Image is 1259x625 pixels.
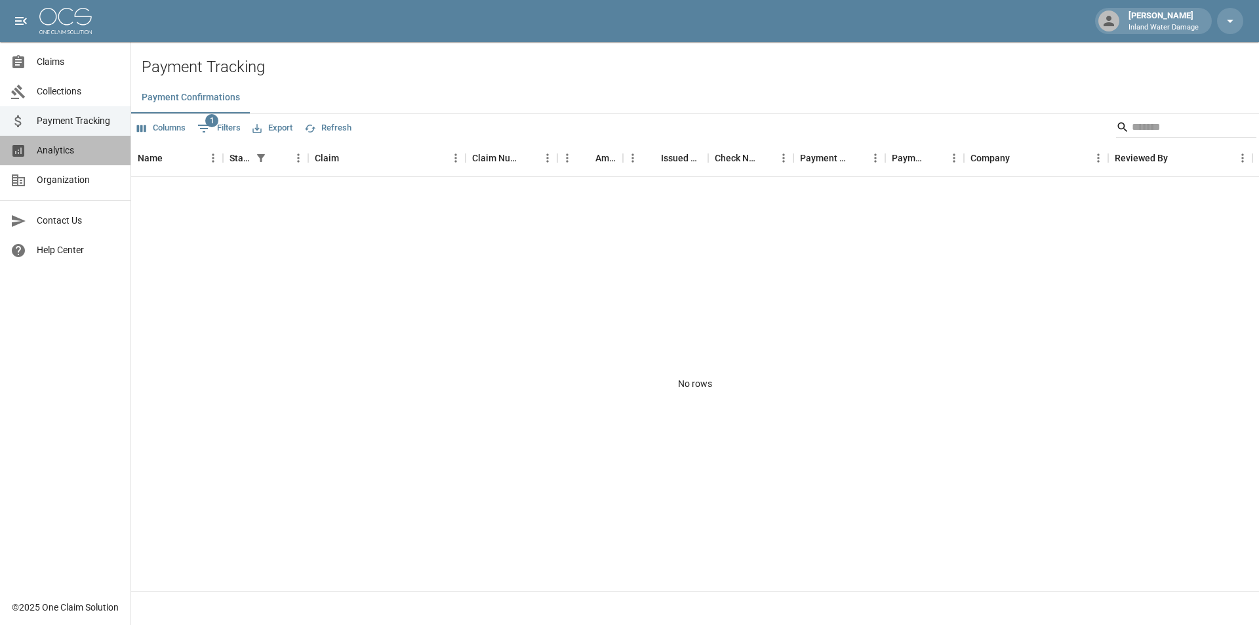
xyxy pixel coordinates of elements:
button: open drawer [8,8,34,34]
div: No rows [131,177,1259,591]
span: 1 [205,114,218,127]
div: Claim [315,140,339,176]
button: Sort [1010,149,1028,167]
button: Sort [1168,149,1186,167]
button: Menu [203,148,223,168]
div: Check Number [715,140,755,176]
div: Name [131,140,223,176]
div: Claim [308,140,466,176]
span: Organization [37,173,120,187]
span: Contact Us [37,214,120,228]
div: Reviewed By [1115,140,1168,176]
div: Issued Date [661,140,702,176]
div: [PERSON_NAME] [1123,9,1204,33]
button: Export [249,118,296,138]
div: Status [230,140,252,176]
div: Payment Type [892,140,926,176]
div: Amount [557,140,623,176]
button: Menu [944,148,964,168]
div: Amount [595,140,616,176]
div: Status [223,140,308,176]
img: ocs-logo-white-transparent.png [39,8,92,34]
div: Name [138,140,163,176]
div: Search [1116,117,1256,140]
button: Sort [163,149,181,167]
button: Sort [519,149,538,167]
span: Claims [37,55,120,69]
div: dynamic tabs [131,82,1259,113]
p: Inland Water Damage [1129,22,1199,33]
button: Menu [1233,148,1252,168]
button: Sort [577,149,595,167]
button: Menu [538,148,557,168]
button: Menu [289,148,308,168]
div: Claim Number [466,140,557,176]
button: Show filters [194,118,244,139]
div: Reviewed By [1108,140,1252,176]
div: Company [964,140,1108,176]
button: Sort [847,149,866,167]
h2: Payment Tracking [142,58,1259,77]
button: Select columns [134,118,189,138]
span: Analytics [37,144,120,157]
button: Menu [866,148,885,168]
button: Menu [446,148,466,168]
button: Menu [1089,148,1108,168]
button: Sort [755,149,774,167]
button: Sort [270,149,289,167]
button: Menu [623,148,643,168]
button: Sort [926,149,944,167]
button: Refresh [301,118,355,138]
div: © 2025 One Claim Solution [12,601,119,614]
button: Sort [339,149,357,167]
button: Menu [774,148,793,168]
div: Issued Date [623,140,708,176]
span: Help Center [37,243,120,257]
button: Menu [557,148,577,168]
div: Claim Number [472,140,519,176]
button: Sort [643,149,661,167]
button: Show filters [252,149,270,167]
div: Payment Type [885,140,964,176]
div: Check Number [708,140,793,176]
div: Payment Method [800,140,847,176]
span: Payment Tracking [37,114,120,128]
div: Payment Method [793,140,885,176]
button: Payment Confirmations [131,82,250,113]
div: 1 active filter [252,149,270,167]
div: Company [970,140,1010,176]
span: Collections [37,85,120,98]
